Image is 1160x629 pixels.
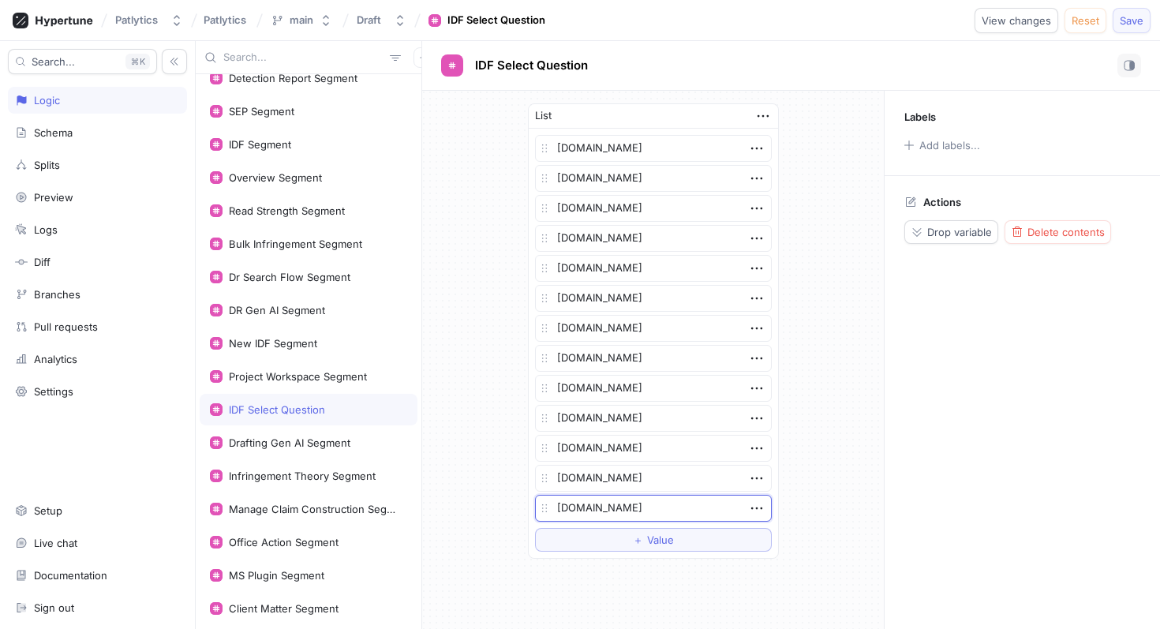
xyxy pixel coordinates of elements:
button: Save [1113,8,1151,33]
a: Documentation [8,562,187,589]
button: Draft [350,7,413,33]
textarea: [DOMAIN_NAME] [535,315,772,342]
button: Add labels... [899,135,984,155]
button: Patlytics [109,7,189,33]
div: Read Strength Segment [229,204,345,217]
span: Save [1120,16,1143,25]
textarea: [DOMAIN_NAME] [535,165,772,192]
div: main [290,13,313,27]
div: Branches [34,288,80,301]
span: ＋ [633,535,643,545]
textarea: [DOMAIN_NAME] [535,195,772,222]
span: Reset [1072,16,1099,25]
div: Bulk Infringement Segment [229,238,362,250]
div: Patlytics [115,13,158,27]
span: Patlytics [204,14,246,25]
div: New IDF Segment [229,337,317,350]
div: List [535,108,552,124]
span: Value [647,535,674,545]
div: K [125,54,150,69]
button: ＋Value [535,528,772,552]
div: IDF Select Question [447,13,545,28]
textarea: [DOMAIN_NAME] [535,465,772,492]
div: Logic [34,94,60,107]
div: Client Matter Segment [229,602,339,615]
textarea: [DOMAIN_NAME] [535,375,772,402]
div: Live chat [34,537,77,549]
div: IDF Segment [229,138,291,151]
button: Drop variable [904,220,998,244]
div: Manage Claim Construction Segment [229,503,401,515]
textarea: [DOMAIN_NAME] [535,285,772,312]
input: Search... [223,50,384,66]
textarea: [DOMAIN_NAME] [535,495,772,522]
button: Delete contents [1005,220,1111,244]
p: Labels [904,110,936,123]
div: MS Plugin Segment [229,569,324,582]
span: View changes [982,16,1051,25]
div: Pull requests [34,320,98,333]
textarea: [DOMAIN_NAME] [535,135,772,162]
div: Infringement Theory Segment [229,470,376,482]
span: Search... [32,57,75,66]
button: main [264,7,339,33]
div: Settings [34,385,73,398]
span: Drop variable [927,227,992,237]
div: Splits [34,159,60,171]
div: Sign out [34,601,74,614]
div: Setup [34,504,62,517]
p: Actions [923,196,961,208]
div: Draft [357,13,381,27]
div: Add labels... [919,140,980,151]
div: Dr Search Flow Segment [229,271,350,283]
div: Overview Segment [229,171,322,184]
div: Logs [34,223,58,236]
textarea: [DOMAIN_NAME] [535,255,772,282]
div: Documentation [34,569,107,582]
span: Delete contents [1027,227,1105,237]
div: Diff [34,256,51,268]
button: Reset [1065,8,1106,33]
div: Detection Report Segment [229,72,357,84]
textarea: [DOMAIN_NAME] [535,225,772,252]
div: Analytics [34,353,77,365]
textarea: [DOMAIN_NAME] [535,345,772,372]
button: View changes [975,8,1058,33]
div: Schema [34,126,73,139]
button: Search...K [8,49,157,74]
textarea: [DOMAIN_NAME] [535,405,772,432]
div: IDF Select Question [229,403,325,416]
span: IDF Select Question [475,59,588,72]
div: Preview [34,191,73,204]
textarea: [DOMAIN_NAME] [535,435,772,462]
div: Office Action Segment [229,536,339,549]
div: DR Gen AI Segment [229,304,325,316]
div: Project Workspace Segment [229,370,367,383]
div: Drafting Gen AI Segment [229,436,350,449]
div: SEP Segment [229,105,294,118]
